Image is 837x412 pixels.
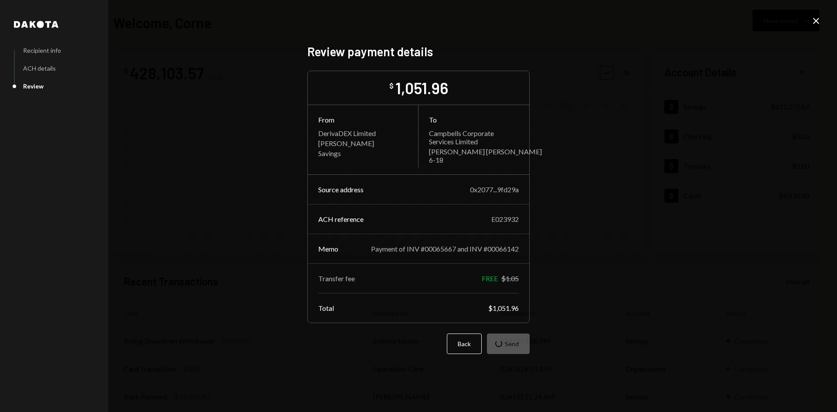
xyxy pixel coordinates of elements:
div: To [429,116,519,124]
div: Memo [318,245,338,253]
button: Back [447,334,482,354]
div: Payment of INV #00065667 and INV #00066142 [371,245,519,253]
div: Savings [318,149,408,157]
div: FREE [482,274,498,283]
div: $ [389,82,394,90]
div: Campbells Corporate Services Limited [429,129,519,146]
div: ACH details [23,65,56,72]
div: $1,051.96 [488,304,519,312]
h2: Review payment details [307,43,530,60]
div: E023932 [491,215,519,223]
div: 1,051.96 [395,78,448,98]
div: Source address [318,185,364,194]
div: Review [23,82,44,90]
div: Recipient info [23,47,61,54]
div: $1.05 [501,274,519,283]
div: Total [318,304,334,312]
div: 0x2077...9fd29a [470,185,519,194]
div: [PERSON_NAME] [PERSON_NAME] 6-18 [429,147,519,164]
div: [PERSON_NAME] [318,139,408,147]
div: DerivaDEX Limited [318,129,408,137]
div: Transfer fee [318,274,355,283]
div: ACH reference [318,215,364,223]
div: From [318,116,408,124]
